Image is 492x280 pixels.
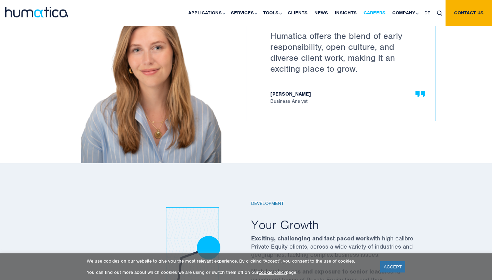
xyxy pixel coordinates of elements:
[87,269,372,275] p: You can find out more about which cookies we are using or switch them off on our page.
[5,7,68,17] img: logo
[251,217,436,233] h2: Your Growth
[251,235,370,242] strong: Exciting, challenging and fast-paced work
[251,234,436,267] p: with high calibre Private Equity clients, across a wide variety of industries and geographies, ta...
[424,10,430,16] span: DE
[380,261,405,272] a: ACCEPT
[270,91,418,98] strong: [PERSON_NAME]
[259,269,286,275] a: cookie policy
[437,11,442,16] img: search_icon
[270,91,418,104] span: Business Analyst
[81,3,221,163] img: Careers
[251,201,436,207] h6: Development
[270,30,418,74] p: Humatica offers the blend of early responsibility, open culture, and diverse client work, making ...
[87,258,372,264] p: We use cookies on our website to give you the most relevant experience. By clicking “Accept”, you...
